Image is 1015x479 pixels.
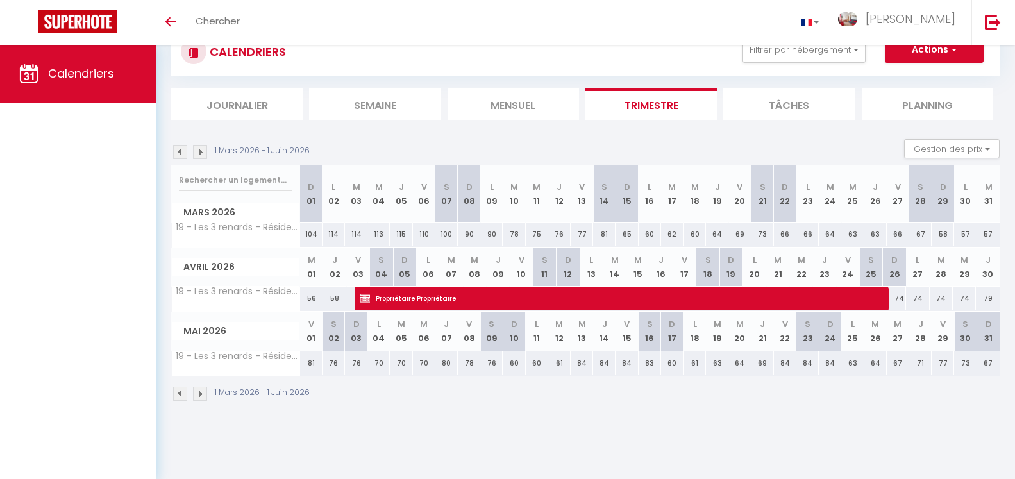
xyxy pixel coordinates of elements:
[836,248,859,287] th: 24
[526,351,548,375] div: 60
[954,312,977,351] th: 30
[444,318,449,330] abbr: J
[766,248,789,287] th: 21
[977,165,1000,223] th: 31
[932,312,954,351] th: 29
[827,318,834,330] abbr: D
[172,203,299,222] span: Mars 2026
[696,248,719,287] th: 18
[706,223,728,246] div: 64
[849,181,857,193] abbr: M
[932,165,954,223] th: 29
[714,318,721,330] abbr: M
[300,287,323,310] div: 56
[845,254,851,266] abbr: V
[323,287,346,310] div: 58
[661,223,684,246] div: 62
[782,318,788,330] abbr: V
[413,223,435,246] div: 110
[616,312,638,351] th: 15
[728,351,751,375] div: 64
[360,286,861,310] span: Propriétaire Propriétaire
[172,322,299,340] span: Mai 2026
[353,181,360,193] abbr: M
[215,145,310,157] p: 1 Mars 2026 - 1 Juin 2026
[355,254,361,266] abbr: V
[864,351,887,375] div: 64
[753,254,757,266] abbr: L
[977,351,1000,375] div: 67
[647,318,653,330] abbr: S
[728,312,751,351] th: 20
[196,14,240,28] span: Chercher
[390,165,412,223] th: 05
[658,254,664,266] abbr: J
[593,351,616,375] div: 84
[611,254,619,266] abbr: M
[661,312,684,351] th: 17
[871,318,879,330] abbr: M
[503,165,525,223] th: 10
[345,223,367,246] div: 114
[706,312,728,351] th: 19
[332,254,337,266] abbr: J
[796,351,819,375] div: 84
[805,318,810,330] abbr: S
[964,181,968,193] abbr: L
[487,248,510,287] th: 09
[571,351,593,375] div: 84
[624,318,630,330] abbr: V
[616,351,638,375] div: 84
[918,181,923,193] abbr: S
[976,248,1000,287] th: 30
[390,312,412,351] th: 05
[571,223,593,246] div: 77
[873,181,878,193] abbr: J
[206,37,286,66] h3: CALENDRIERS
[458,351,480,375] div: 78
[806,181,810,193] abbr: L
[885,37,984,63] button: Actions
[860,248,883,287] th: 25
[426,254,430,266] abbr: L
[705,254,711,266] abbr: S
[375,181,383,193] abbr: M
[932,351,954,375] div: 77
[916,254,919,266] abbr: L
[796,223,819,246] div: 66
[309,88,440,120] li: Semaine
[323,312,345,351] th: 02
[719,248,742,287] th: 19
[728,223,751,246] div: 69
[894,318,902,330] abbr: M
[684,165,706,223] th: 18
[706,165,728,223] th: 19
[626,248,650,287] th: 15
[519,254,524,266] abbr: V
[798,254,805,266] abbr: M
[548,351,571,375] div: 61
[10,5,49,44] button: Ouvrir le widget de chat LiveChat
[353,318,360,330] abbr: D
[346,248,369,287] th: 03
[463,248,486,287] th: 08
[684,223,706,246] div: 60
[639,165,661,223] th: 16
[215,387,310,399] p: 1 Mars 2026 - 1 Juin 2026
[891,254,898,266] abbr: D
[673,248,696,287] th: 17
[548,165,571,223] th: 12
[377,318,381,330] abbr: L
[826,181,834,193] abbr: M
[819,223,841,246] div: 64
[751,312,774,351] th: 21
[535,318,539,330] abbr: L
[480,351,503,375] div: 76
[435,312,458,351] th: 07
[578,318,586,330] abbr: M
[510,248,533,287] th: 10
[819,165,841,223] th: 24
[416,248,439,287] th: 06
[774,312,796,351] th: 22
[751,351,774,375] div: 69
